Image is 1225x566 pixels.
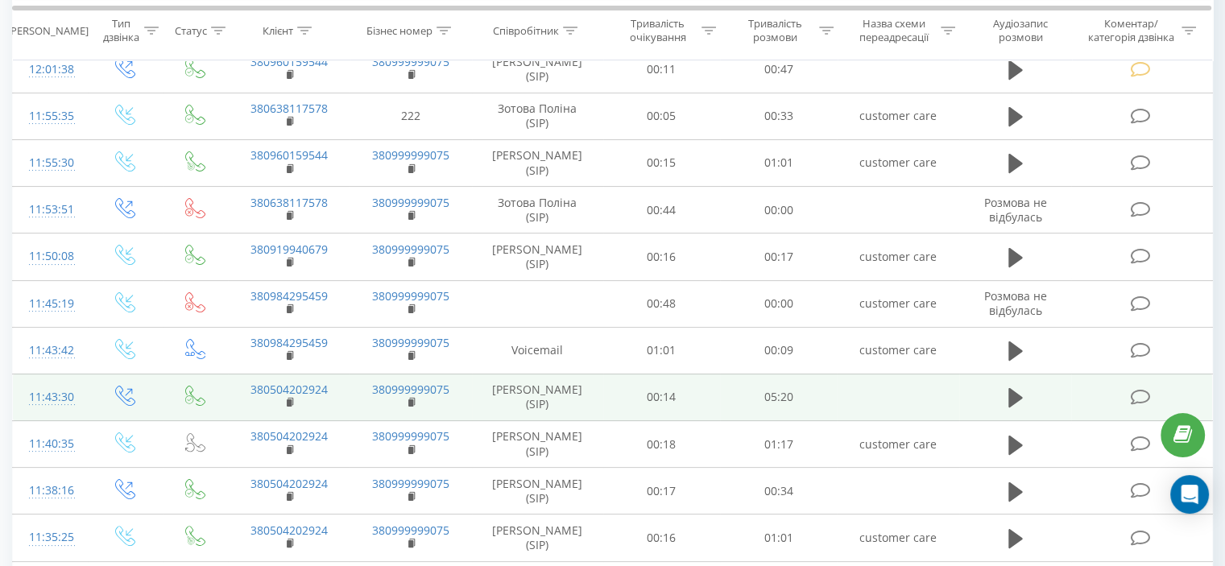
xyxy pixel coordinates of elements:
[720,327,837,374] td: 00:09
[472,93,603,139] td: Зотова Поліна (SIP)
[852,17,937,44] div: Назва схеми переадресації
[250,476,328,491] a: 380504202924
[250,242,328,257] a: 380919940679
[735,17,815,44] div: Тривалість розмови
[837,280,958,327] td: customer care
[372,242,449,257] a: 380999999075
[372,476,449,491] a: 380999999075
[837,421,958,468] td: customer care
[29,382,72,413] div: 11:43:30
[603,327,720,374] td: 01:01
[350,93,471,139] td: 222
[250,195,328,210] a: 380638117578
[720,233,837,280] td: 00:17
[372,382,449,397] a: 380999999075
[29,101,72,132] div: 11:55:35
[603,233,720,280] td: 00:16
[1170,475,1209,514] div: Open Intercom Messenger
[29,335,72,366] div: 11:43:42
[29,194,72,225] div: 11:53:51
[175,23,207,37] div: Статус
[372,54,449,69] a: 380999999075
[250,523,328,538] a: 380504202924
[603,514,720,561] td: 00:16
[372,147,449,163] a: 380999999075
[29,522,72,553] div: 11:35:25
[29,147,72,179] div: 11:55:30
[603,93,720,139] td: 00:05
[472,468,603,514] td: [PERSON_NAME] (SIP)
[603,374,720,420] td: 00:14
[472,46,603,93] td: [PERSON_NAME] (SIP)
[472,514,603,561] td: [PERSON_NAME] (SIP)
[603,46,720,93] td: 00:11
[250,147,328,163] a: 380960159544
[603,187,720,233] td: 00:44
[618,17,698,44] div: Тривалість очікування
[372,195,449,210] a: 380999999075
[837,93,958,139] td: customer care
[720,421,837,468] td: 01:17
[7,23,89,37] div: [PERSON_NAME]
[472,327,603,374] td: Voicemail
[984,288,1047,318] span: Розмова не відбулась
[720,280,837,327] td: 00:00
[720,187,837,233] td: 00:00
[263,23,293,37] div: Клієнт
[472,421,603,468] td: [PERSON_NAME] (SIP)
[250,335,328,350] a: 380984295459
[250,382,328,397] a: 380504202924
[974,17,1068,44] div: Аудіозапис розмови
[29,475,72,506] div: 11:38:16
[720,46,837,93] td: 00:47
[603,421,720,468] td: 00:18
[720,514,837,561] td: 01:01
[837,139,958,186] td: customer care
[720,93,837,139] td: 00:33
[720,374,837,420] td: 05:20
[101,17,139,44] div: Тип дзвінка
[1083,17,1177,44] div: Коментар/категорія дзвінка
[372,335,449,350] a: 380999999075
[372,428,449,444] a: 380999999075
[366,23,432,37] div: Бізнес номер
[837,514,958,561] td: customer care
[29,54,72,85] div: 12:01:38
[29,428,72,460] div: 11:40:35
[720,468,837,514] td: 00:34
[603,468,720,514] td: 00:17
[472,233,603,280] td: [PERSON_NAME] (SIP)
[29,241,72,272] div: 11:50:08
[250,54,328,69] a: 380960159544
[603,280,720,327] td: 00:48
[472,187,603,233] td: Зотова Поліна (SIP)
[493,23,559,37] div: Співробітник
[984,195,1047,225] span: Розмова не відбулась
[472,374,603,420] td: [PERSON_NAME] (SIP)
[250,101,328,116] a: 380638117578
[250,288,328,304] a: 380984295459
[29,288,72,320] div: 11:45:19
[603,139,720,186] td: 00:15
[720,139,837,186] td: 01:01
[837,327,958,374] td: customer care
[837,233,958,280] td: customer care
[250,428,328,444] a: 380504202924
[372,288,449,304] a: 380999999075
[372,523,449,538] a: 380999999075
[472,139,603,186] td: [PERSON_NAME] (SIP)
